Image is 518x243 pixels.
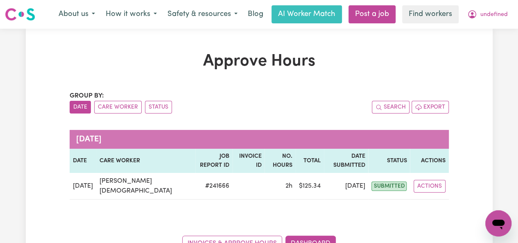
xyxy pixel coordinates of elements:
iframe: Button to launch messaging window [485,210,511,236]
a: Careseekers logo [5,5,35,24]
td: [DATE] [324,173,369,200]
button: Search [372,101,409,114]
button: Actions [414,180,446,193]
th: No. Hours [265,149,295,173]
th: Status [368,149,410,173]
a: AI Worker Match [271,5,342,23]
th: Invoice ID [233,149,265,173]
td: [DATE] [70,173,96,200]
button: My Account [462,6,513,23]
a: Blog [243,5,268,23]
td: [PERSON_NAME][DEMOGRAPHIC_DATA] [96,173,196,200]
button: sort invoices by paid status [145,101,172,114]
td: # 241666 [195,173,233,200]
th: Care worker [96,149,196,173]
span: undefined [480,10,508,19]
h1: Approve Hours [70,52,449,71]
th: Date Submitted [324,149,369,173]
button: How it works [100,6,162,23]
td: $ 125.34 [296,173,324,200]
th: Date [70,149,96,173]
span: Group by: [70,93,104,99]
a: Post a job [348,5,396,23]
th: Actions [410,149,448,173]
button: Safety & resources [162,6,243,23]
button: sort invoices by date [70,101,91,114]
caption: [DATE] [70,130,449,149]
button: About us [53,6,100,23]
span: 2 hours [285,183,292,189]
th: Job Report ID [195,149,233,173]
span: submitted [371,182,407,191]
button: Export [412,101,449,114]
a: Find workers [402,5,459,23]
th: Total [296,149,324,173]
button: sort invoices by care worker [94,101,142,114]
img: Careseekers logo [5,7,35,22]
